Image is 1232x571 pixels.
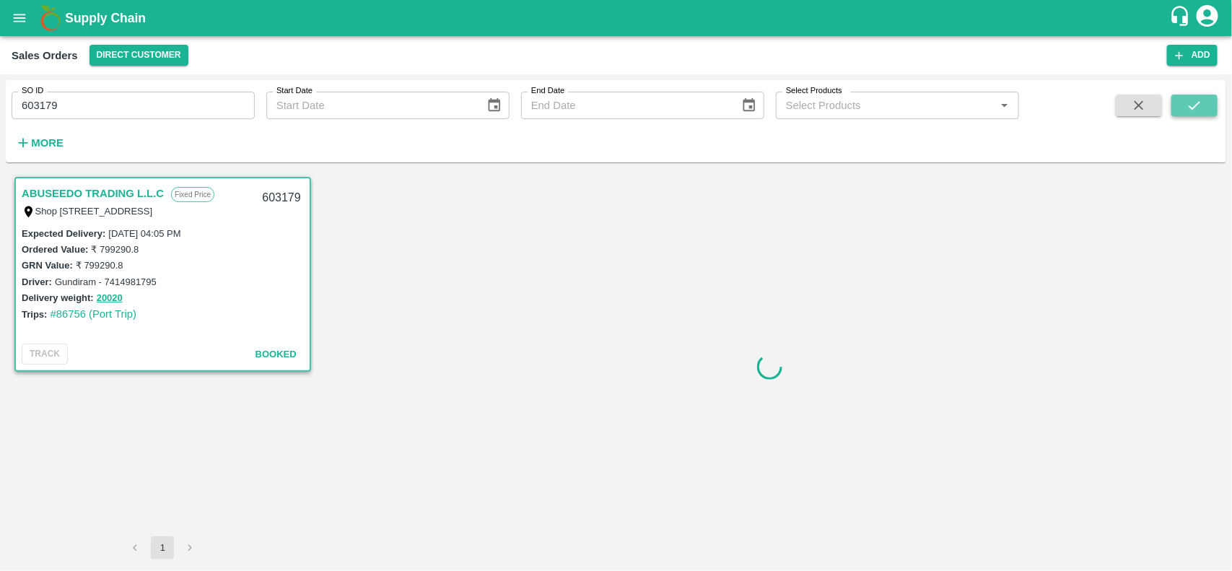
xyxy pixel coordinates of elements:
[12,131,67,155] button: More
[22,228,105,239] label: Expected Delivery :
[22,260,73,271] label: GRN Value:
[1169,5,1194,31] div: customer-support
[89,45,188,66] button: Select DC
[253,181,309,215] div: 603179
[65,11,146,25] b: Supply Chain
[12,92,255,119] input: Enter SO ID
[12,46,78,65] div: Sales Orders
[91,244,139,255] label: ₹ 799290.8
[22,292,94,303] label: Delivery weight:
[995,96,1014,115] button: Open
[22,244,88,255] label: Ordered Value:
[266,92,475,119] input: Start Date
[22,276,52,287] label: Driver:
[780,96,991,115] input: Select Products
[121,536,204,559] nav: pagination navigation
[22,309,47,320] label: Trips:
[50,308,136,320] a: #86756 (Port Trip)
[171,187,214,202] p: Fixed Price
[22,85,43,97] label: SO ID
[521,92,730,119] input: End Date
[786,85,842,97] label: Select Products
[276,85,313,97] label: Start Date
[735,92,763,119] button: Choose date
[151,536,174,559] button: page 1
[36,4,65,32] img: logo
[108,228,180,239] label: [DATE] 04:05 PM
[65,8,1169,28] a: Supply Chain
[1167,45,1218,66] button: Add
[76,260,123,271] label: ₹ 799290.8
[31,137,64,149] strong: More
[55,276,157,287] label: Gundiram - 7414981795
[3,1,36,35] button: open drawer
[22,184,164,203] a: ABUSEEDO TRADING L.L.C
[531,85,564,97] label: End Date
[35,206,153,217] label: Shop [STREET_ADDRESS]
[481,92,508,119] button: Choose date
[255,349,297,359] span: Booked
[1194,3,1220,33] div: account of current user
[97,290,123,307] button: 20020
